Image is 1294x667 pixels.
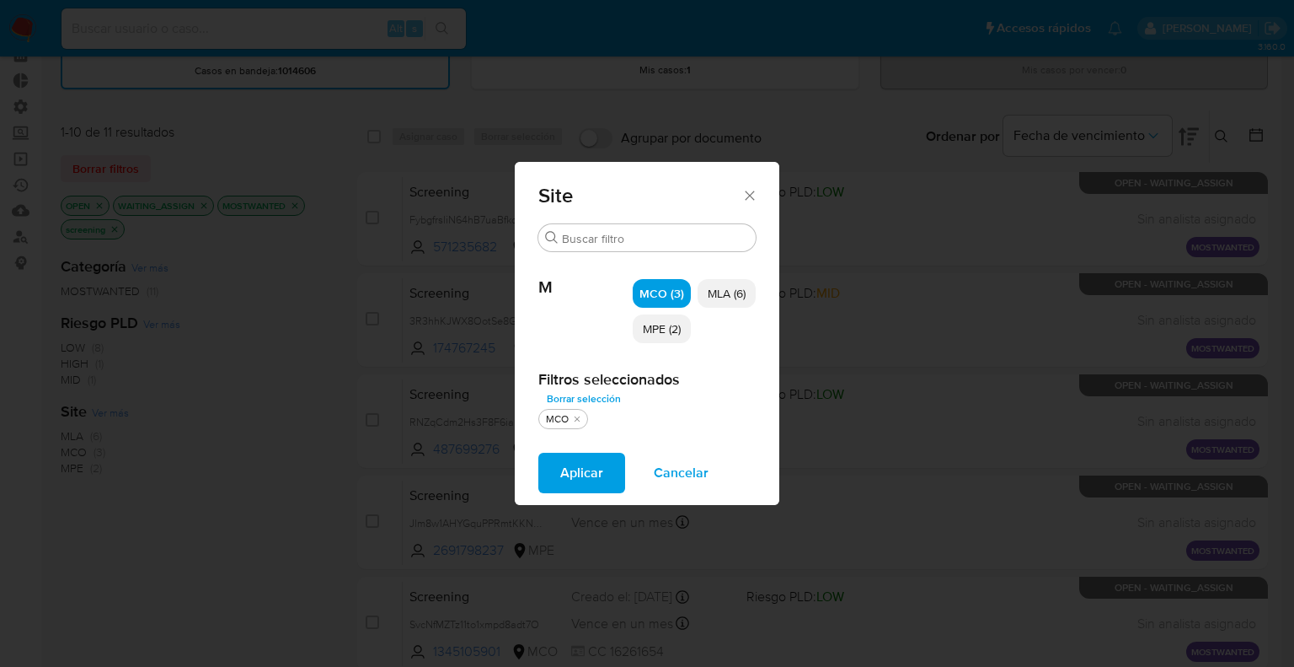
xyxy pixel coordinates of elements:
[538,370,756,389] h2: Filtros seleccionados
[560,455,603,492] span: Aplicar
[708,285,746,302] span: MLA (6)
[632,453,730,493] button: Cancelar
[654,455,708,492] span: Cancelar
[538,252,633,298] span: M
[538,186,741,206] span: Site
[562,231,749,246] input: Buscar filtro
[741,187,757,202] button: Cerrar
[570,412,584,426] button: quitar MCO
[543,412,572,427] div: MCO
[547,390,621,407] span: Borrar selección
[643,320,681,337] span: MPE (2)
[639,285,684,302] span: MCO (3)
[545,231,559,245] button: Buscar
[538,453,625,493] button: Aplicar
[633,279,691,308] div: MCO (3)
[633,315,691,343] div: MPE (2)
[538,389,629,409] button: Borrar selección
[698,279,756,308] div: MLA (6)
